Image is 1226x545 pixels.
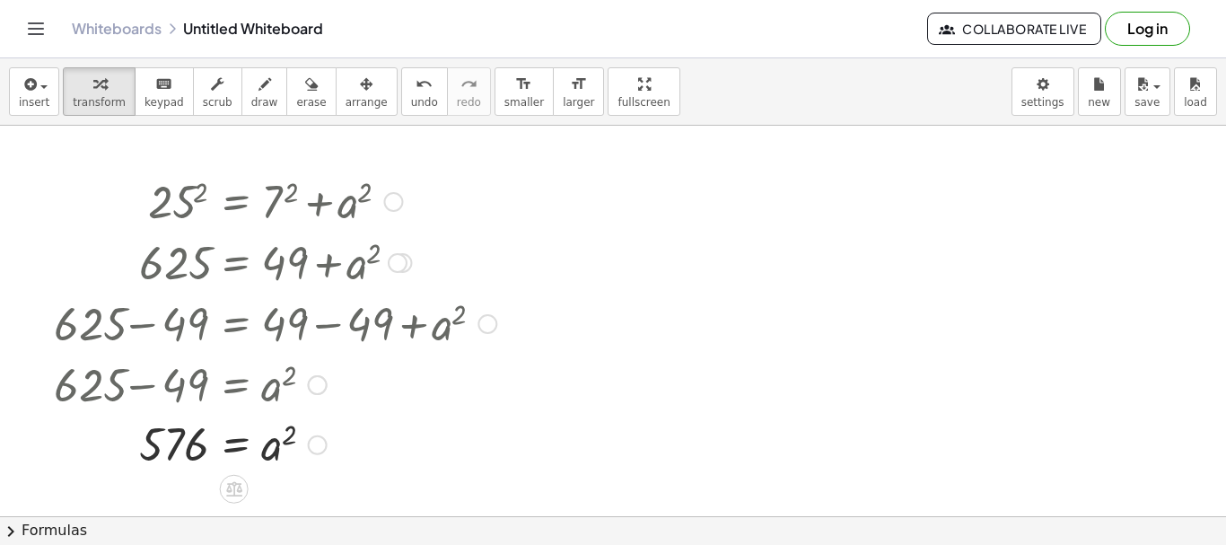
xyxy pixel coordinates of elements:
[144,96,184,109] span: keypad
[193,67,242,116] button: scrub
[1134,96,1160,109] span: save
[401,67,448,116] button: undoundo
[203,96,232,109] span: scrub
[416,74,433,95] i: undo
[1078,67,1121,116] button: new
[515,74,532,95] i: format_size
[411,96,438,109] span: undo
[220,475,249,504] div: Apply the same math to both sides of the equation
[1011,67,1074,116] button: settings
[1174,67,1217,116] button: load
[457,96,481,109] span: redo
[73,96,126,109] span: transform
[617,96,670,109] span: fullscreen
[19,96,49,109] span: insert
[1105,12,1190,46] button: Log in
[155,74,172,95] i: keyboard
[346,96,388,109] span: arrange
[553,67,604,116] button: format_sizelarger
[296,96,326,109] span: erase
[942,21,1086,37] span: Collaborate Live
[1125,67,1170,116] button: save
[63,67,136,116] button: transform
[336,67,398,116] button: arrange
[9,67,59,116] button: insert
[135,67,194,116] button: keyboardkeypad
[495,67,554,116] button: format_sizesmaller
[72,20,162,38] a: Whiteboards
[1184,96,1207,109] span: load
[927,13,1101,45] button: Collaborate Live
[1021,96,1064,109] span: settings
[563,96,594,109] span: larger
[286,67,336,116] button: erase
[241,67,288,116] button: draw
[608,67,679,116] button: fullscreen
[460,74,477,95] i: redo
[1088,96,1110,109] span: new
[22,14,50,43] button: Toggle navigation
[251,96,278,109] span: draw
[570,74,587,95] i: format_size
[504,96,544,109] span: smaller
[447,67,491,116] button: redoredo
